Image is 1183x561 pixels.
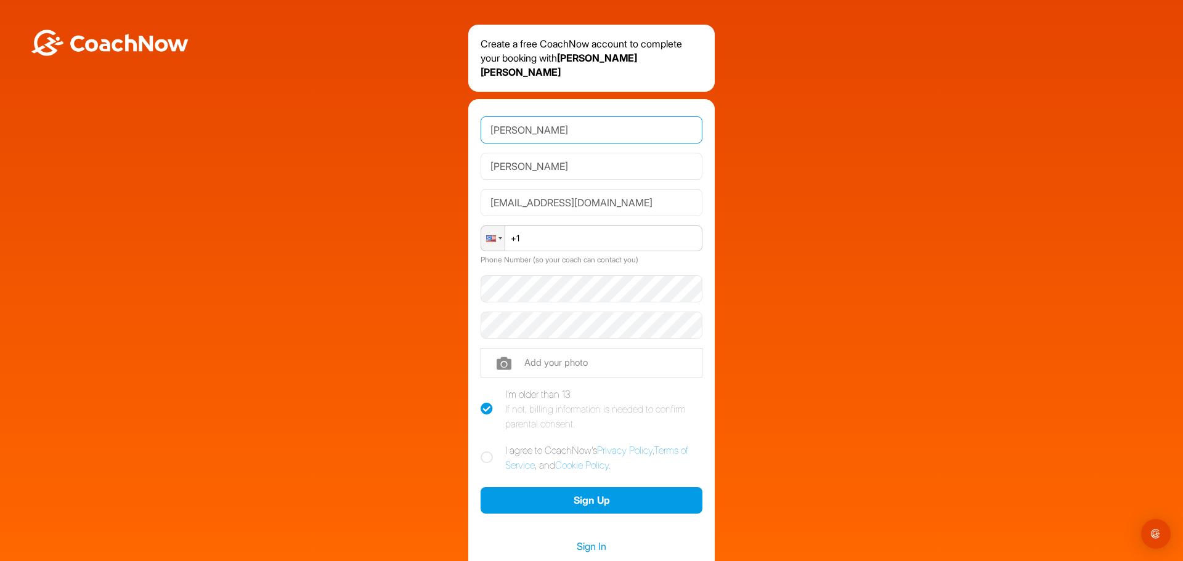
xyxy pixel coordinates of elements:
img: BwLJSsUCoWCh5upNqxVrqldRgqLPVwmV24tXu5FoVAoFEpwwqQ3VIfuoInZCoVCoTD4vwADAC3ZFMkVEQFDAAAAAElFTkSuQmCC [30,30,190,56]
div: United States: + 1 [481,226,505,251]
label: Phone Number (so your coach can contact you) [481,255,638,264]
input: Phone Number [481,225,702,251]
div: I'm older than 13 [505,387,702,431]
div: Open Intercom Messenger [1141,519,1171,549]
a: Privacy Policy [597,444,652,456]
button: Sign Up [481,487,702,514]
strong: [PERSON_NAME] [PERSON_NAME] [481,52,637,78]
a: Cookie Policy [555,459,609,471]
a: Sign In [481,538,702,554]
div: If not, billing information is needed to confirm parental consent. [505,402,702,431]
input: First Name [481,116,702,143]
input: Email [481,189,702,216]
input: Last Name [481,153,702,180]
label: I agree to CoachNow's , , and . [481,443,702,472]
div: Create a free CoachNow account to complete your booking with [468,25,715,92]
